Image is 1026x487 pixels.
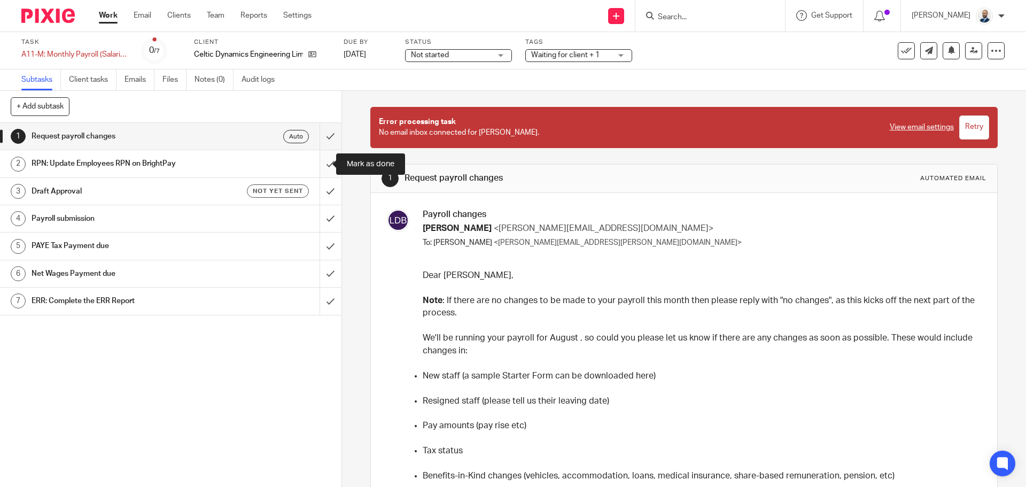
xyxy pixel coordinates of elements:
[99,10,118,21] a: Work
[657,13,753,22] input: Search
[167,10,191,21] a: Clients
[890,122,954,133] a: View email settings
[21,69,61,90] a: Subtasks
[32,211,216,227] h1: Payroll submission
[194,49,303,60] p: Celtic Dynamics Engineering Limited
[125,69,154,90] a: Emails
[423,239,492,246] span: To: [PERSON_NAME]
[154,48,160,54] small: /7
[379,117,879,138] p: No email inbox connected for [PERSON_NAME].
[11,293,26,308] div: 7
[162,69,186,90] a: Files
[379,118,456,126] span: Error processing task
[11,157,26,172] div: 2
[464,372,654,380] a: a sample Starter Form can be downloaded here
[253,187,303,196] span: Not yet sent
[32,183,216,199] h1: Draft Approval
[21,9,75,23] img: Pixie
[976,7,993,25] img: Mark%20LI%20profiler.png
[531,51,600,59] span: Waiting for client + 1
[11,129,26,144] div: 1
[21,49,128,60] div: A11-M: Monthly Payroll (Salaried)
[21,38,128,47] label: Task
[423,470,978,482] p: Benefits-in-Kind changes (vehicles, accommodation, loans, medical insurance, share-based remunera...
[11,97,69,115] button: + Add subtask
[423,295,978,320] p: : If there are no changes to be made to your payroll this month then please reply with "no change...
[32,156,216,172] h1: RPN: Update Employees RPN on BrightPay
[920,174,986,183] div: Automated email
[134,10,151,21] a: Email
[387,209,409,231] img: svg%3E
[525,38,632,47] label: Tags
[494,224,713,233] span: <[PERSON_NAME][EMAIL_ADDRESS][DOMAIN_NAME]>
[912,10,970,21] p: [PERSON_NAME]
[423,395,978,407] p: Resigned staff (please tell us their leaving date)
[11,184,26,199] div: 3
[423,224,492,233] span: [PERSON_NAME]
[423,370,978,382] p: New staff ( )
[423,420,978,432] p: Pay amounts (pay rise etc)
[194,38,330,47] label: Client
[32,238,216,254] h1: PAYE Tax Payment due
[195,69,234,90] a: Notes (0)
[149,44,160,57] div: 0
[411,51,449,59] span: Not started
[207,10,224,21] a: Team
[11,239,26,254] div: 5
[959,115,989,140] input: Retry
[811,12,852,19] span: Get Support
[344,51,366,58] span: [DATE]
[423,445,978,457] p: Tax status
[240,10,267,21] a: Reports
[11,266,26,281] div: 6
[423,332,978,357] p: We'll be running your payroll for August , so could you please let us know if there are any chang...
[382,170,399,187] div: 1
[423,269,978,282] p: Dear [PERSON_NAME],
[11,211,26,226] div: 4
[423,209,978,220] h3: Payroll changes
[32,266,216,282] h1: Net Wages Payment due
[242,69,283,90] a: Audit logs
[69,69,116,90] a: Client tasks
[283,130,309,143] div: Auto
[32,128,216,144] h1: Request payroll changes
[344,38,392,47] label: Due by
[405,38,512,47] label: Status
[283,10,312,21] a: Settings
[405,173,707,184] h1: Request payroll changes
[494,239,742,246] span: <[PERSON_NAME][EMAIL_ADDRESS][PERSON_NAME][DOMAIN_NAME]>
[32,293,216,309] h1: ERR: Complete the ERR Report
[423,296,442,305] strong: Note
